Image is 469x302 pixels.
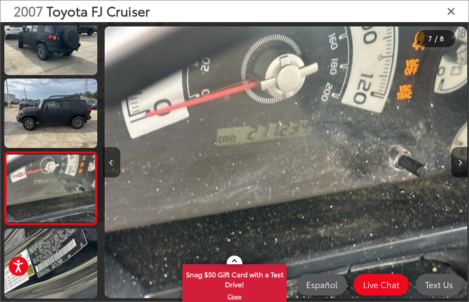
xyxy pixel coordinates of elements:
[103,147,120,177] button: Previous image
[428,33,432,43] span: 7
[6,154,96,222] img: 2007 Toyota FJ Cruiser Base
[3,5,98,75] img: 2007 Toyota FJ Cruiser Base
[302,279,342,290] span: Español
[447,5,456,16] i: Close gallery
[3,78,98,148] img: 2007 Toyota FJ Cruiser Base
[353,274,409,295] a: Live Chat
[434,36,438,42] span: /
[451,147,469,177] button: Next image
[297,274,347,295] a: Español
[416,274,462,295] a: Text Us
[3,228,98,299] img: 2007 Toyota FJ Cruiser Base
[13,1,43,20] span: 2007
[103,26,469,298] div: 2007 Toyota FJ Cruiser Base 6
[359,279,404,290] span: Live Chat
[440,33,444,43] span: 8
[46,1,150,20] span: Toyota FJ Cruiser
[183,265,286,292] span: Snag $50 Gift Card with a Test Drive!
[105,26,467,298] img: 2007 Toyota FJ Cruiser Base
[421,279,457,290] span: Text Us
